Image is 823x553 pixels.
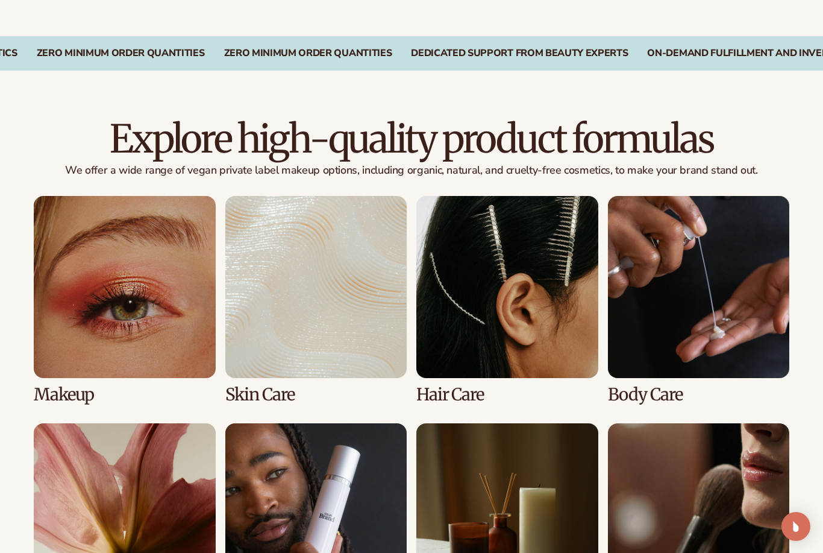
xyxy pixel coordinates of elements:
[34,385,216,404] h3: Makeup
[411,48,628,59] div: Dedicated Support From Beauty Experts
[34,119,789,159] h2: Explore high-quality product formulas
[225,385,407,404] h3: Skin Care
[225,196,407,403] div: 2 / 8
[37,48,205,59] div: Zero Minimum Order QuantitieS
[608,385,790,404] h3: Body Care
[416,385,598,404] h3: Hair Care
[416,196,598,403] div: 3 / 8
[34,196,216,403] div: 1 / 8
[608,196,790,403] div: 4 / 8
[34,164,789,177] p: We offer a wide range of vegan private label makeup options, including organic, natural, and crue...
[781,512,810,541] div: Open Intercom Messenger
[224,48,392,59] div: Zero Minimum Order QuantitieS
